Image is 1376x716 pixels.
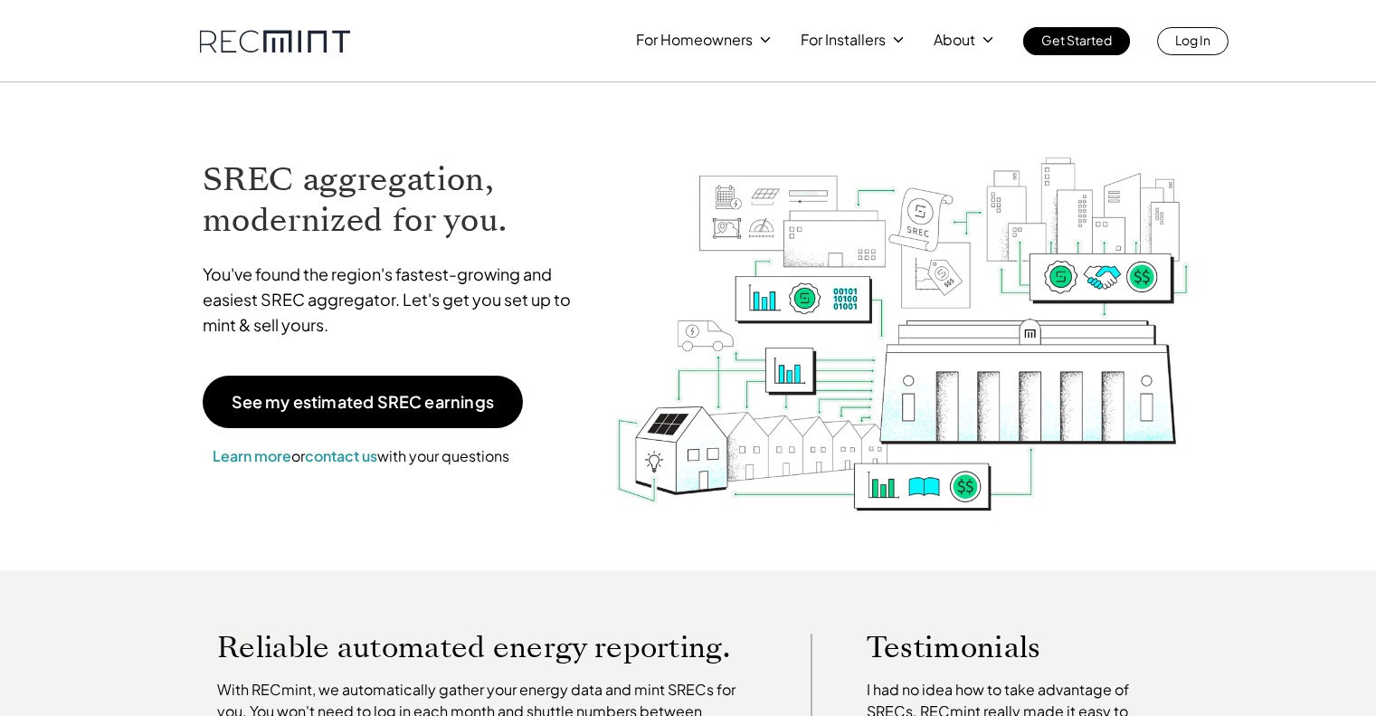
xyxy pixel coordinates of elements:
p: About [934,27,975,53]
p: Testimonials [867,634,1136,661]
p: or with your questions [203,444,519,468]
p: See my estimated SREC earnings [232,394,494,410]
a: See my estimated SREC earnings [203,376,523,428]
img: RECmint value cycle [614,110,1191,516]
a: Learn more [213,446,291,465]
p: Log In [1175,27,1210,53]
p: For Installers [801,27,886,53]
a: contact us [305,446,377,465]
a: Log In [1157,27,1229,55]
a: Get Started [1023,27,1130,55]
p: You've found the region's fastest-growing and easiest SREC aggregator. Let's get you set up to mi... [203,262,588,338]
p: Reliable automated energy reporting. [217,634,756,661]
p: For Homeowners [636,27,753,53]
p: Get Started [1041,27,1112,53]
h1: SREC aggregation, modernized for you. [203,159,588,241]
